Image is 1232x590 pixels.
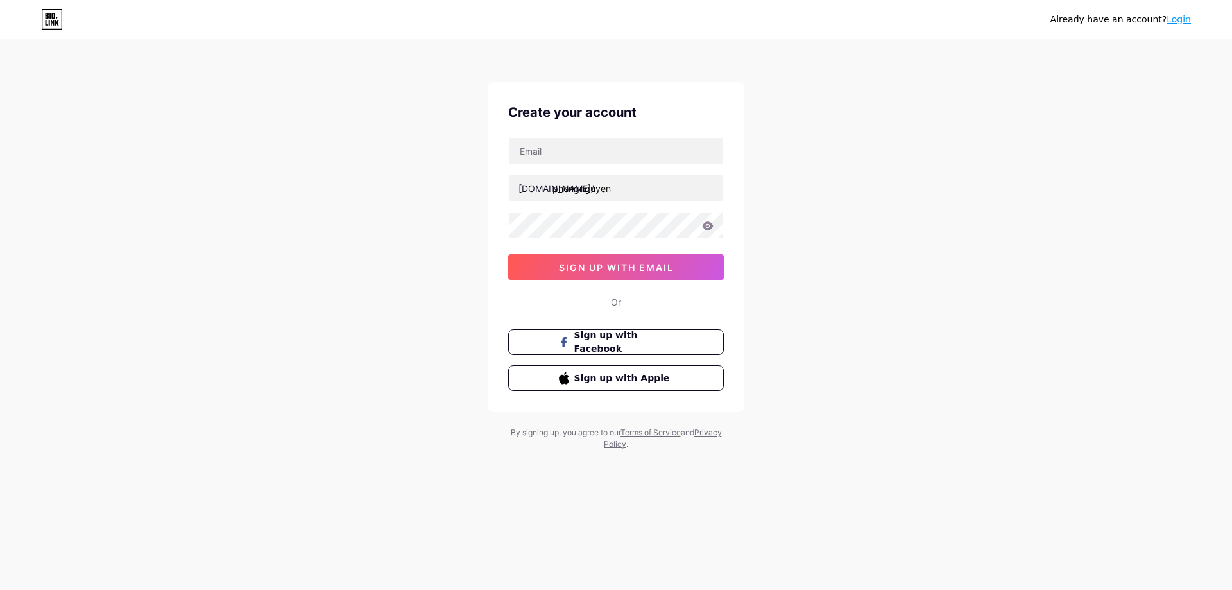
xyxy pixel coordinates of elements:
[518,182,594,195] div: [DOMAIN_NAME]/
[508,329,724,355] button: Sign up with Facebook
[509,175,723,201] input: username
[559,262,674,273] span: sign up with email
[509,138,723,164] input: Email
[620,428,681,437] a: Terms of Service
[574,372,674,385] span: Sign up with Apple
[1050,13,1191,26] div: Already have an account?
[1167,14,1191,24] a: Login
[507,427,725,450] div: By signing up, you agree to our and .
[574,329,674,356] span: Sign up with Facebook
[508,365,724,391] button: Sign up with Apple
[508,103,724,122] div: Create your account
[508,254,724,280] button: sign up with email
[611,295,621,309] div: Or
